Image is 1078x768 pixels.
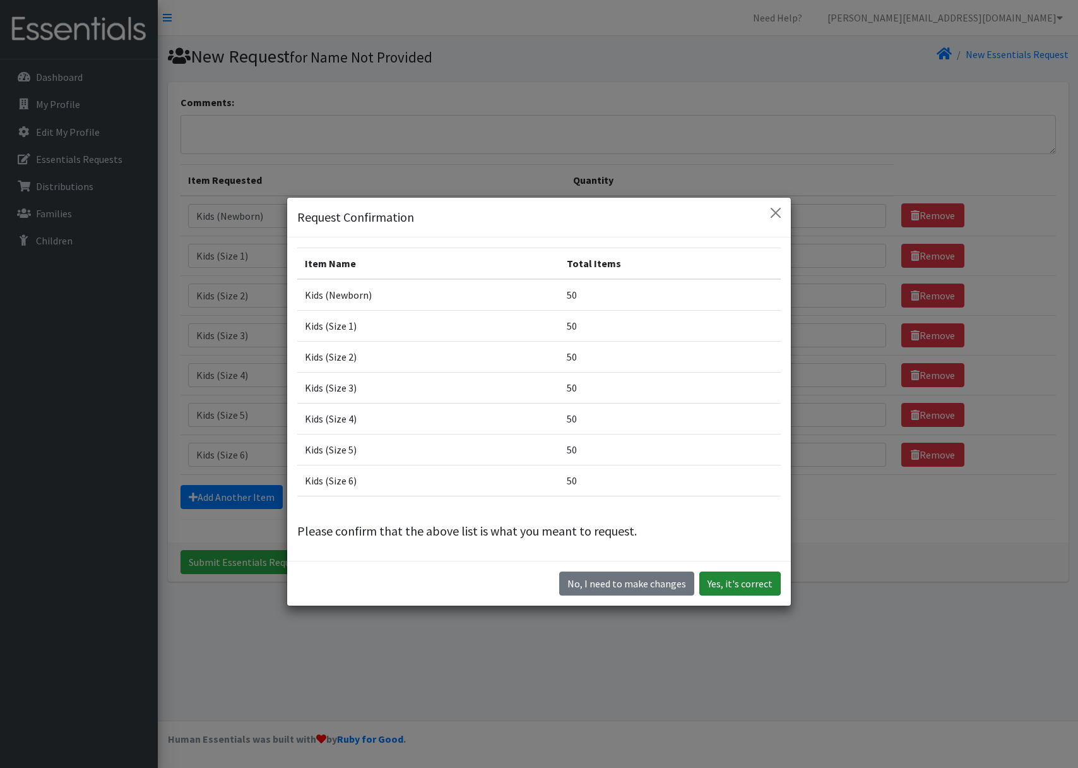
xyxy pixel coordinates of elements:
td: 50 [559,311,781,342]
td: Kids (Size 1) [297,311,559,342]
button: Close [766,203,786,223]
th: Item Name [297,248,559,280]
td: 50 [559,465,781,496]
td: 50 [559,435,781,465]
button: No I need to make changes [559,572,694,596]
p: Please confirm that the above list is what you meant to request. [297,522,781,541]
td: 50 [559,404,781,435]
th: Total Items [559,248,781,280]
td: Kids (Size 2) [297,342,559,373]
h5: Request Confirmation [297,208,414,227]
td: Kids (Newborn) [297,279,559,311]
button: Yes, it's correct [699,572,781,596]
td: Kids (Size 5) [297,435,559,465]
td: 50 [559,279,781,311]
td: Kids (Size 4) [297,404,559,435]
td: 50 [559,373,781,404]
td: Kids (Size 6) [297,465,559,496]
td: 50 [559,342,781,373]
td: Kids (Size 3) [297,373,559,404]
